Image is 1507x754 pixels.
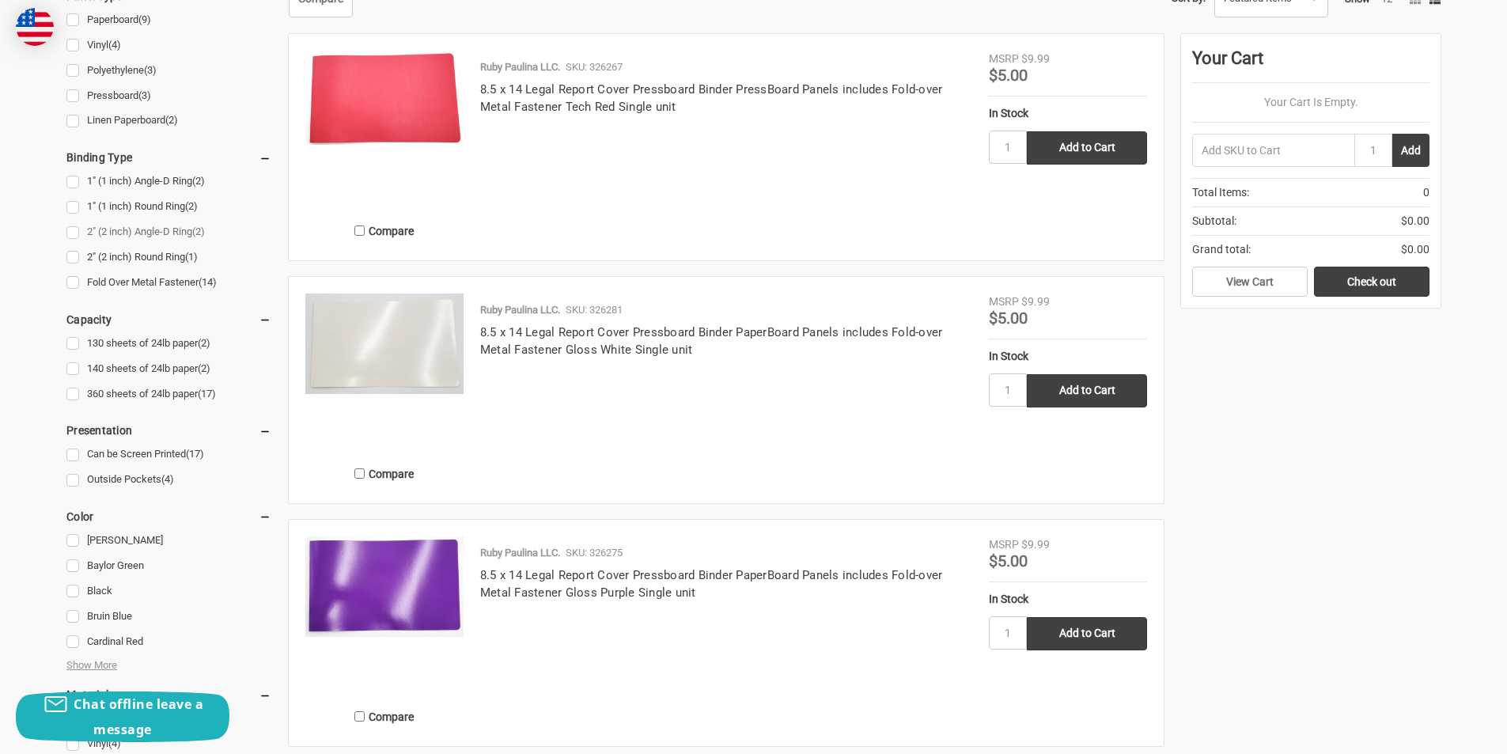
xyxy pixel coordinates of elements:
span: Show More [66,657,117,673]
input: Add to Cart [1027,617,1147,650]
span: (9) [138,13,151,25]
span: (4) [108,737,121,749]
a: Fold Over Metal Fastener [66,272,271,294]
input: Add SKU to Cart [1192,134,1354,167]
div: In Stock [989,105,1147,122]
a: Pressboard [66,85,271,107]
img: duty and tax information for United States [16,8,54,46]
label: Compare [305,703,464,729]
span: $0.00 [1401,241,1429,258]
a: 130 sheets of 24lb paper [66,333,271,354]
div: MSRP [989,536,1019,553]
span: (4) [161,473,174,485]
div: MSRP [989,294,1019,310]
span: $9.99 [1021,538,1050,551]
span: $9.99 [1021,52,1050,65]
a: Cardinal Red [66,631,271,653]
button: Add [1392,134,1429,167]
span: 0 [1423,184,1429,201]
input: Compare [354,468,365,479]
a: Check out [1314,267,1429,297]
span: Chat offline leave a message [74,695,203,738]
input: Add to Cart [1027,374,1147,407]
p: SKU: 326275 [566,545,623,561]
span: (2) [192,175,205,187]
span: (2) [192,225,205,237]
a: [PERSON_NAME] [66,530,271,551]
span: $9.99 [1021,295,1050,308]
a: Paperboard [66,9,271,31]
a: Can be Screen Printed [66,444,271,465]
div: In Stock [989,348,1147,365]
span: (14) [199,276,217,288]
p: Your Cart Is Empty. [1192,94,1429,111]
a: Baylor Green [66,555,271,577]
span: (1) [185,251,198,263]
span: (2) [165,114,178,126]
a: View Cart [1192,267,1308,297]
span: $5.00 [989,66,1028,85]
a: Outside Pockets [66,469,271,491]
span: (17) [186,448,204,460]
a: Linen Paperboard [66,110,271,131]
span: $5.00 [989,309,1028,328]
a: Polyethylene [66,60,271,81]
a: 1" (1 inch) Angle-D Ring [66,171,271,192]
a: Bruin Blue [66,606,271,627]
span: (2) [185,200,198,212]
span: (2) [198,337,210,349]
p: Ruby Paulina LLC. [480,302,560,318]
a: 8.5 x 14 Legal Report Cover Pressboard Binder PaperBoard Panels includes Fold-over Metal Fastener... [480,325,943,358]
a: 1" (1 inch) Round Ring [66,196,271,218]
span: (2) [198,362,210,374]
h5: Presentation [66,421,271,440]
a: 140 sheets of 24lb paper [66,358,271,380]
a: 360 sheets of 24lb paper [66,384,271,405]
span: Grand total: [1192,241,1251,258]
p: Ruby Paulina LLC. [480,59,560,75]
p: Ruby Paulina LLC. [480,545,560,561]
img: 8.5 x 14 Legal Report Cover Pressboard Binder PressBoard Panels includes Fold-over Metal Fastener... [305,51,464,145]
input: Add to Cart [1027,131,1147,165]
span: $0.00 [1401,213,1429,229]
a: 8.5 x 14 Legal Report Cover Pressboard Binder PaperBoard Panels includes Fold-over Metal Fastener... [305,294,464,452]
div: MSRP [989,51,1019,67]
a: 2" (2 inch) Angle-D Ring [66,222,271,243]
button: Chat offline leave a message [16,691,229,742]
a: 8.5 x 14 Legal Report Cover Pressboard Binder PressBoard Panels includes Fold-over Metal Fastener... [480,82,943,115]
a: Vinyl [66,35,271,56]
div: Your Cart [1192,45,1429,83]
div: In Stock [989,591,1147,608]
span: Subtotal: [1192,213,1236,229]
span: (3) [144,64,157,76]
h5: Capacity [66,310,271,329]
input: Compare [354,225,365,236]
a: 8.5 x 14 Legal Report Cover Pressboard Binder PressBoard Panels includes Fold-over Metal Fastener... [305,51,464,209]
img: 8.5 x 14 Legal Report Cover Pressboard Binder PaperBoard Panels includes Fold-over Metal Fastener... [305,536,464,637]
a: 8.5 x 14 Legal Report Cover Pressboard Binder PaperBoard Panels includes Fold-over Metal Fastener... [305,536,464,695]
span: (3) [138,89,151,101]
a: Black [66,581,271,602]
label: Compare [305,460,464,487]
p: SKU: 326267 [566,59,623,75]
h5: Binding Type [66,148,271,167]
h5: Color [66,507,271,526]
input: Compare [354,711,365,722]
p: SKU: 326281 [566,302,623,318]
span: (4) [108,39,121,51]
img: 8.5 x 14 Legal Report Cover Pressboard Binder PaperBoard Panels includes Fold-over Metal Fastener... [305,294,464,394]
span: (17) [198,388,216,400]
label: Compare [305,218,464,244]
a: 2" (2 inch) Round Ring [66,247,271,268]
h5: Material [66,685,271,704]
span: Total Items: [1192,184,1249,201]
a: 8.5 x 14 Legal Report Cover Pressboard Binder PaperBoard Panels includes Fold-over Metal Fastener... [480,568,943,601]
span: $5.00 [989,551,1028,570]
